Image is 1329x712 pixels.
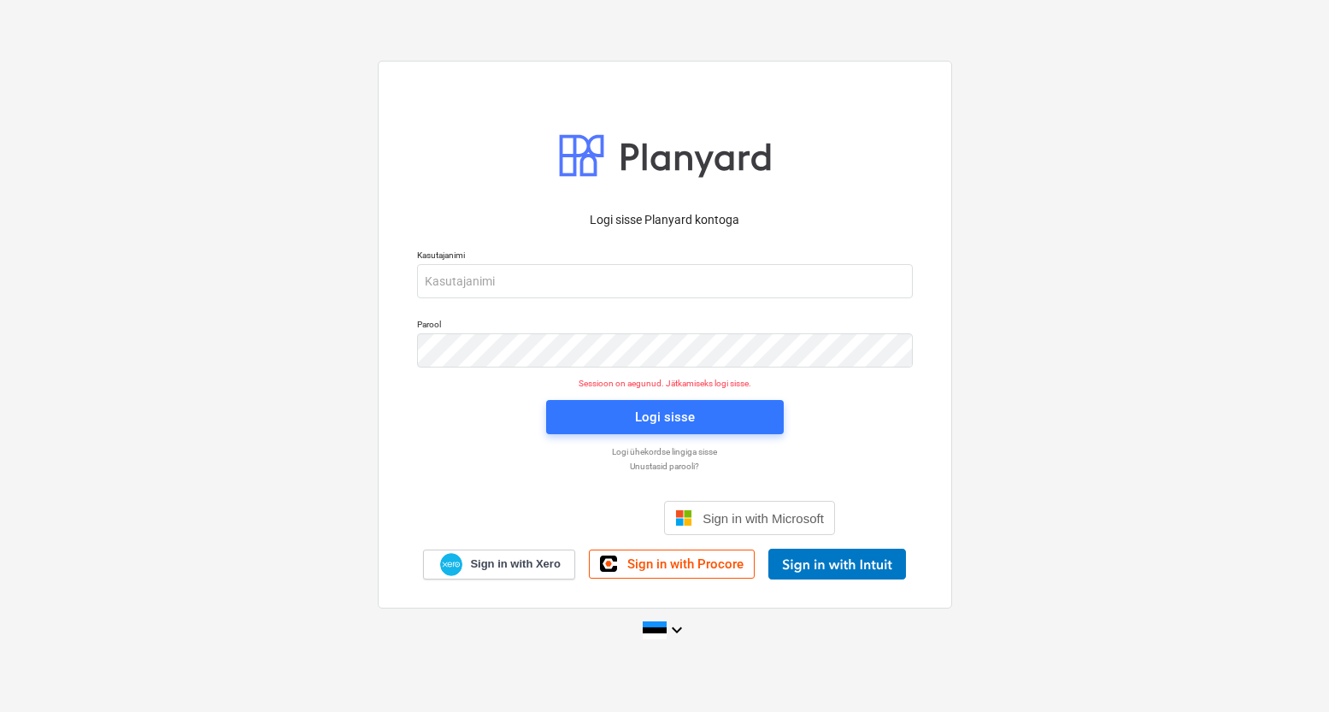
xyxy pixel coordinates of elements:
[417,264,913,298] input: Kasutajanimi
[409,461,921,472] a: Unustasid parooli?
[675,509,692,527] img: Microsoft logo
[417,211,913,229] p: Logi sisse Planyard kontoga
[407,378,923,389] p: Sessioon on aegunud. Jätkamiseks logi sisse.
[635,406,695,428] div: Logi sisse
[409,446,921,457] a: Logi ühekordse lingiga sisse
[440,553,462,576] img: Xero logo
[417,250,913,264] p: Kasutajanimi
[417,319,913,333] p: Parool
[423,550,575,580] a: Sign in with Xero
[485,499,659,537] iframe: Sign in with Google Button
[589,550,755,579] a: Sign in with Procore
[1244,630,1329,712] iframe: Chat Widget
[546,400,784,434] button: Logi sisse
[703,511,824,526] span: Sign in with Microsoft
[667,620,687,640] i: keyboard_arrow_down
[627,556,744,572] span: Sign in with Procore
[470,556,560,572] span: Sign in with Xero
